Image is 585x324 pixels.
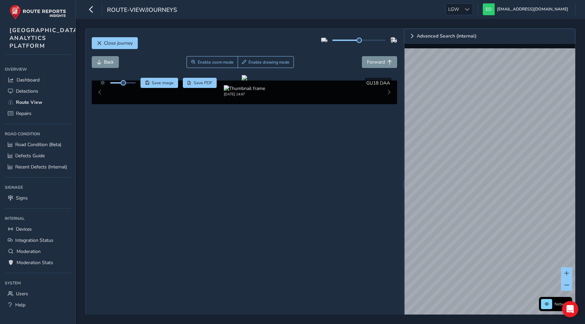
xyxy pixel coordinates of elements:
span: Enable zoom mode [198,60,234,65]
a: Help [5,299,71,310]
span: [EMAIL_ADDRESS][DOMAIN_NAME] [497,3,568,15]
button: [EMAIL_ADDRESS][DOMAIN_NAME] [483,3,570,15]
span: Repairs [16,110,31,117]
a: Route View [5,97,71,108]
a: Moderation Stats [5,257,71,268]
button: Back [92,56,119,68]
span: Save image [152,80,174,86]
div: Signage [5,182,71,192]
a: Devices [5,224,71,235]
a: Repairs [5,108,71,119]
span: Back [104,59,114,65]
span: Recent Defects (Internal) [15,164,67,170]
span: [GEOGRAPHIC_DATA] ANALYTICS PLATFORM [9,26,81,50]
a: Expand [405,29,575,44]
img: Thumbnail frame [224,85,265,92]
span: Forward [367,59,385,65]
span: Detections [16,88,38,94]
span: Moderation [17,248,41,255]
button: PDF [183,78,217,88]
span: Help [15,302,25,308]
a: Road Condition (Beta) [5,139,71,150]
span: Integration Status [15,237,53,244]
img: rr logo [9,5,66,20]
span: Save PDF [194,80,212,86]
a: Recent Defects (Internal) [5,161,71,172]
span: Signs [16,195,28,201]
div: Overview [5,64,71,74]
span: Defects Guide [15,153,45,159]
span: Route View [16,99,42,106]
span: LGW [446,4,461,15]
a: Detections [5,86,71,97]
span: Close journey [104,40,133,46]
a: Users [5,288,71,299]
a: Signs [5,192,71,204]
div: System [5,278,71,288]
button: Draw [238,56,294,68]
div: Road Condition [5,129,71,139]
div: [DATE] 14:47 [224,92,265,97]
span: Advanced Search (internal) [417,34,477,39]
span: route-view/journeys [107,6,177,15]
span: Users [16,291,28,297]
img: diamond-layout [483,3,495,15]
span: Road Condition (Beta) [15,141,61,148]
a: Dashboard [5,74,71,86]
span: GU18 DAA [366,80,390,86]
button: Forward [362,56,397,68]
a: Moderation [5,246,71,257]
button: Close journey [92,37,138,49]
div: Open Intercom Messenger [562,301,578,317]
span: Moderation Stats [17,259,53,266]
span: Network [555,301,570,307]
button: Save [140,78,178,88]
span: Devices [16,226,32,232]
a: Integration Status [5,235,71,246]
span: Enable drawing mode [248,60,289,65]
button: Zoom [187,56,238,68]
a: Defects Guide [5,150,71,161]
div: Internal [5,213,71,224]
span: Dashboard [17,77,40,83]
